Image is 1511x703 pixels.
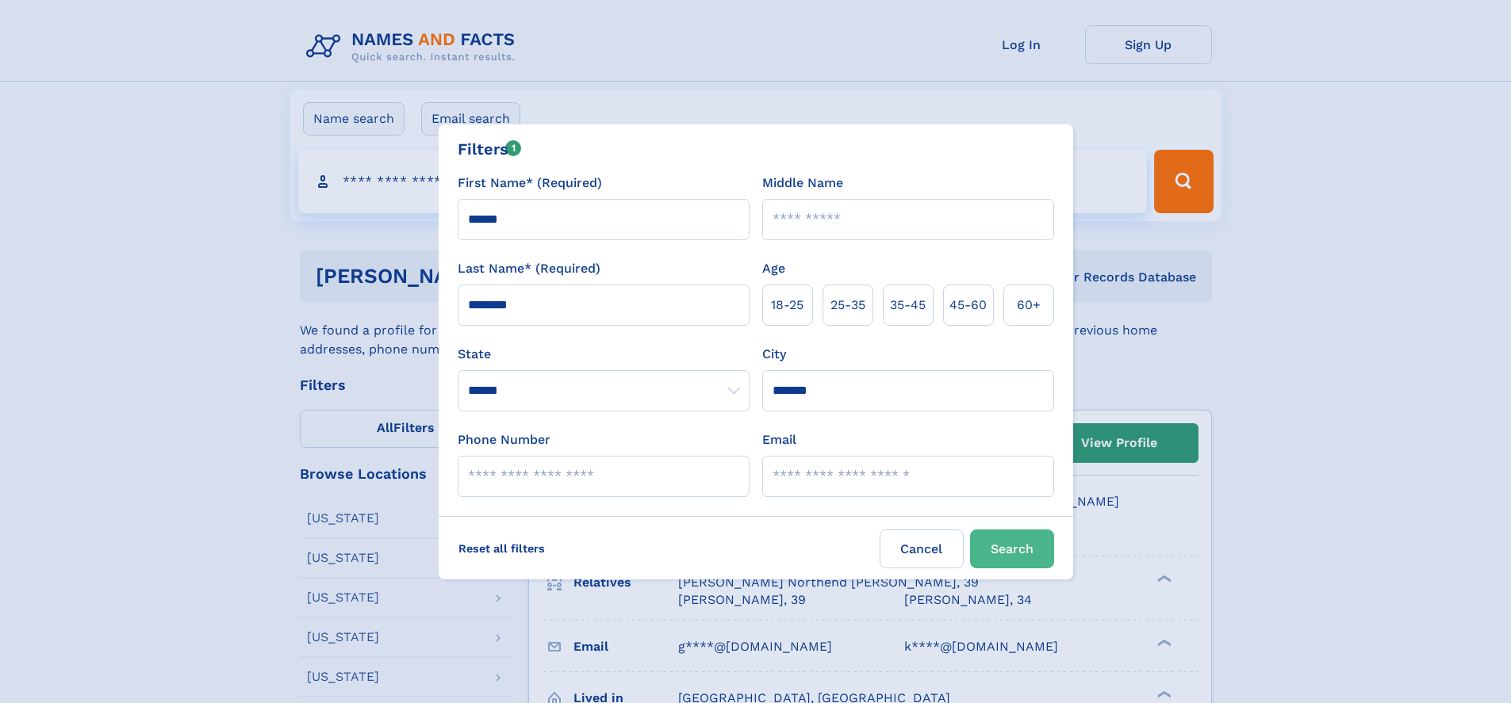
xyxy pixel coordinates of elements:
label: Middle Name [762,174,843,193]
button: Search [970,529,1054,568]
label: Cancel [880,529,964,568]
label: Email [762,430,796,449]
label: First Name* (Required) [458,174,602,193]
span: 18‑25 [771,296,803,315]
span: 60+ [1017,296,1041,315]
label: Age [762,259,785,278]
span: 25‑35 [830,296,865,315]
label: State [458,345,750,364]
label: City [762,345,786,364]
label: Last Name* (Required) [458,259,600,278]
span: 35‑45 [890,296,926,315]
label: Phone Number [458,430,550,449]
div: Filters [458,137,522,161]
span: 45‑60 [949,296,987,315]
label: Reset all filters [448,529,555,567]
